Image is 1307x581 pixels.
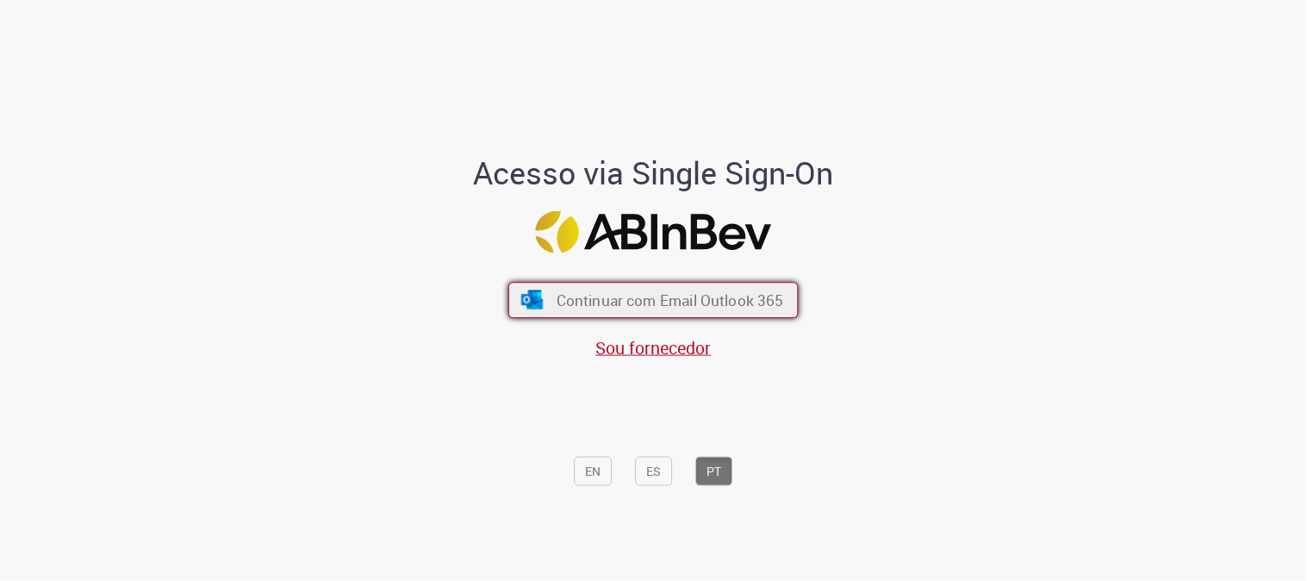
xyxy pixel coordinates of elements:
[414,156,893,191] h1: Acesso via Single Sign-On
[636,457,673,486] button: ES
[696,457,733,486] button: PT
[520,290,545,309] img: ícone Azure/Microsoft 360
[536,210,772,253] img: Logo ABInBev
[575,457,613,486] button: EN
[557,290,784,310] span: Continuar com Email Outlook 365
[596,336,712,359] a: Sou fornecedor
[508,282,799,318] button: ícone Azure/Microsoft 360 Continuar com Email Outlook 365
